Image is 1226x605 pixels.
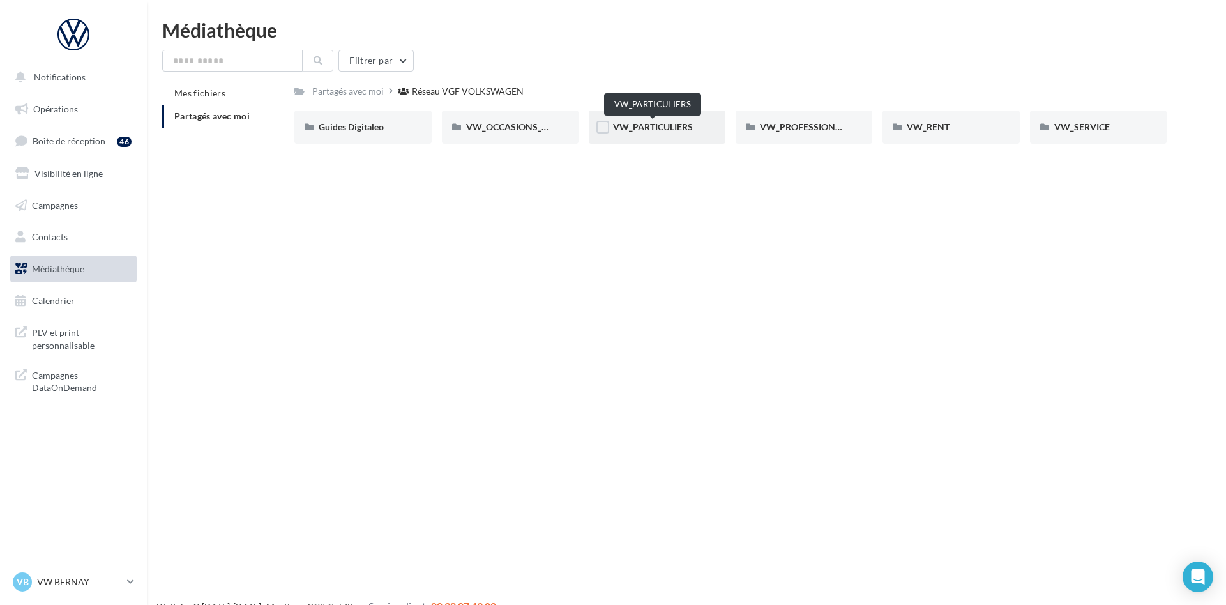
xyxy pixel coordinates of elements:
[8,224,139,250] a: Contacts
[613,121,693,132] span: VW_PARTICULIERS
[10,570,137,594] a: VB VW BERNAY
[34,72,86,82] span: Notifications
[37,576,122,588] p: VW BERNAY
[32,324,132,351] span: PLV et print personnalisable
[466,121,591,132] span: VW_OCCASIONS_GARANTIES
[32,199,78,210] span: Campagnes
[17,576,29,588] span: VB
[8,287,139,314] a: Calendrier
[174,111,250,121] span: Partagés avec moi
[174,88,225,98] span: Mes fichiers
[760,121,857,132] span: VW_PROFESSIONNELS
[32,263,84,274] span: Médiathèque
[162,20,1211,40] div: Médiathèque
[117,137,132,147] div: 46
[33,103,78,114] span: Opérations
[32,231,68,242] span: Contacts
[604,93,701,116] div: VW_PARTICULIERS
[1054,121,1110,132] span: VW_SERVICE
[8,160,139,187] a: Visibilité en ligne
[32,367,132,394] span: Campagnes DataOnDemand
[8,319,139,356] a: PLV et print personnalisable
[1183,562,1213,592] div: Open Intercom Messenger
[34,168,103,179] span: Visibilité en ligne
[907,121,950,132] span: VW_RENT
[8,256,139,282] a: Médiathèque
[312,85,384,98] div: Partagés avec moi
[412,85,524,98] div: Réseau VGF VOLKSWAGEN
[33,135,105,146] span: Boîte de réception
[8,96,139,123] a: Opérations
[8,127,139,155] a: Boîte de réception46
[8,192,139,219] a: Campagnes
[319,121,384,132] span: Guides Digitaleo
[338,50,414,72] button: Filtrer par
[8,362,139,399] a: Campagnes DataOnDemand
[8,64,134,91] button: Notifications
[32,295,75,306] span: Calendrier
